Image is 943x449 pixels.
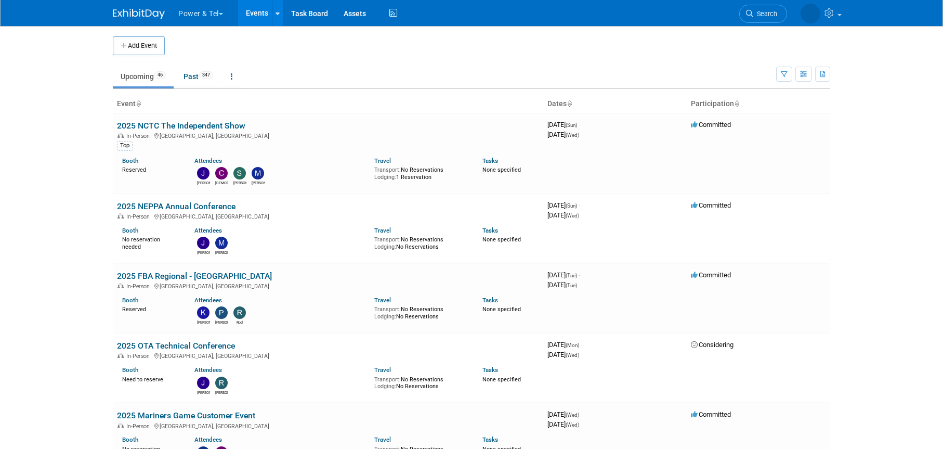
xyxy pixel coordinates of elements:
[482,166,521,173] span: None specified
[197,179,210,186] div: Jon Schatz
[117,141,133,150] div: Top
[252,179,265,186] div: Madalyn Bobbitt
[194,436,222,443] a: Attendees
[117,353,124,358] img: In-Person Event
[374,236,401,243] span: Transport:
[113,36,165,55] button: Add Event
[579,201,580,209] span: -
[194,366,222,374] a: Attendees
[113,67,174,86] a: Upcoming46
[117,283,124,288] img: In-Person Event
[482,366,498,374] a: Tasks
[126,213,153,220] span: In-Person
[566,122,577,128] span: (Sun)
[233,167,246,179] img: Scott Wisneski
[482,306,521,313] span: None specified
[543,95,687,113] th: Dates
[374,436,391,443] a: Travel
[691,410,731,418] span: Committed
[117,131,539,139] div: [GEOGRAPHIC_DATA], [GEOGRAPHIC_DATA]
[581,410,582,418] span: -
[197,237,209,249] img: John Gautieri
[215,167,228,179] img: CHRISTEN Gowens
[122,234,179,250] div: No reservation needed
[117,410,255,420] a: 2025 Mariners Game Customer Event
[194,297,222,304] a: Attendees
[482,236,521,243] span: None specified
[113,9,165,19] img: ExhibitDay
[547,131,579,138] span: [DATE]
[482,297,498,304] a: Tasks
[566,412,579,418] span: (Wed)
[482,436,498,443] a: Tasks
[215,319,228,325] div: Paul Beit
[215,377,228,389] img: Robert Zuzek
[122,366,138,374] a: Booth
[215,389,228,395] div: Robert Zuzek
[122,436,138,443] a: Booth
[215,306,228,319] img: Paul Beit
[113,95,543,113] th: Event
[691,201,731,209] span: Committed
[126,353,153,360] span: In-Person
[579,271,580,279] span: -
[215,179,228,186] div: CHRISTEN Gowens
[566,213,579,219] span: (Wed)
[117,213,124,219] img: In-Person Event
[117,201,235,211] a: 2025 NEPPA Annual Conference
[194,227,222,234] a: Attendees
[122,374,179,383] div: Need to reserve
[581,341,582,349] span: -
[482,157,498,164] a: Tasks
[567,99,572,108] a: Sort by Start Date
[122,297,138,304] a: Booth
[117,281,539,290] div: [GEOGRAPHIC_DATA], [GEOGRAPHIC_DATA]
[566,352,579,358] span: (Wed)
[566,422,579,428] span: (Wed)
[194,157,222,164] a: Attendees
[566,283,577,288] span: (Tue)
[122,227,138,234] a: Booth
[117,421,539,430] div: [GEOGRAPHIC_DATA], [GEOGRAPHIC_DATA]
[374,243,396,250] span: Lodging:
[691,271,731,279] span: Committed
[547,201,580,209] span: [DATE]
[547,211,579,219] span: [DATE]
[374,376,401,383] span: Transport:
[547,420,579,428] span: [DATE]
[136,99,141,108] a: Sort by Event Name
[117,133,124,138] img: In-Person Event
[176,67,221,86] a: Past347
[547,271,580,279] span: [DATE]
[154,71,166,79] span: 46
[215,237,228,249] img: Michael Mackeben
[199,71,213,79] span: 347
[801,4,820,23] img: Melissa Seibring
[117,271,272,281] a: 2025 FBA Regional - [GEOGRAPHIC_DATA]
[566,273,577,278] span: (Tue)
[117,423,124,428] img: In-Person Event
[122,164,179,174] div: Reserved
[374,304,467,320] div: No Reservations No Reservations
[691,341,734,349] span: Considering
[233,319,246,325] div: Rod Philp
[252,167,264,179] img: Madalyn Bobbitt
[122,157,138,164] a: Booth
[579,121,580,129] span: -
[547,410,582,418] span: [DATE]
[117,351,539,360] div: [GEOGRAPHIC_DATA], [GEOGRAPHIC_DATA]
[482,376,521,383] span: None specified
[374,166,401,173] span: Transport:
[197,167,209,179] img: Jon Schatz
[374,157,391,164] a: Travel
[547,281,577,289] span: [DATE]
[374,313,396,320] span: Lodging:
[566,132,579,138] span: (Wed)
[687,95,830,113] th: Participation
[547,351,579,358] span: [DATE]
[374,383,396,390] span: Lodging:
[197,377,209,389] img: Judd Bartley
[374,174,396,181] span: Lodging:
[215,249,228,255] div: Michael Mackeben
[233,306,246,319] img: Rod Philp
